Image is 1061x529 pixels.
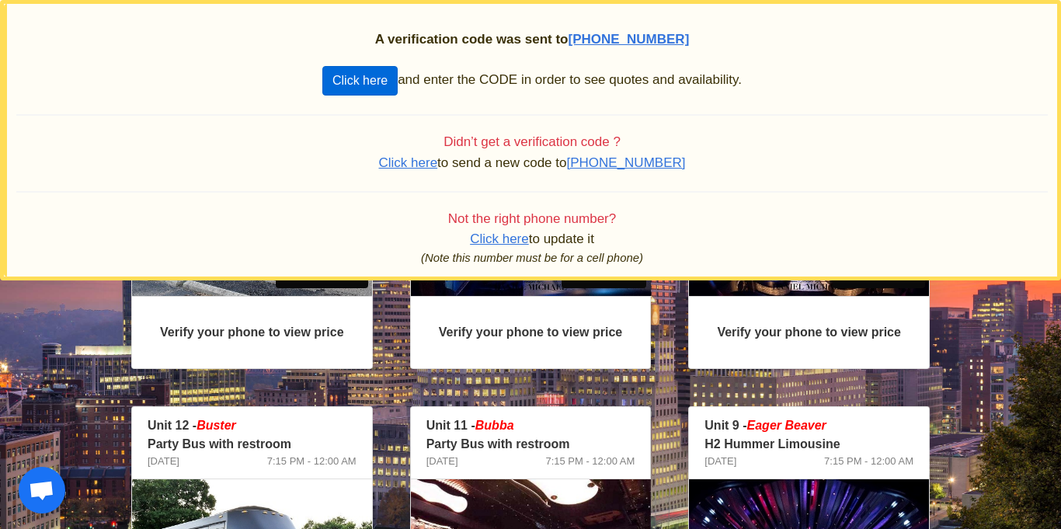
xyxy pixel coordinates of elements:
span: 7:15 PM - 12:00 AM [267,454,357,469]
span: Click here [379,155,438,170]
span: [DATE] [148,454,179,469]
h2: A verification code was sent to [16,32,1048,47]
p: to send a new code to [16,154,1048,172]
p: to update it [16,230,1048,249]
span: Click here [470,231,529,246]
em: Buster [197,419,236,432]
p: Party Bus with restroom [148,435,357,454]
p: Unit 12 - [148,416,357,435]
span: 7:15 PM - 12:00 AM [545,454,635,469]
span: [DATE] [704,454,736,469]
p: H2 Hummer Limousine [704,435,913,454]
em: Eager Beaver [747,419,826,432]
strong: Verify your phone to view price [717,325,901,339]
span: [DATE] [426,454,458,469]
em: Bubba [475,419,514,432]
strong: Verify your phone to view price [160,325,344,339]
p: Unit 11 - [426,416,635,435]
h4: Didn’t get a verification code ? [16,134,1048,150]
i: (Note this number must be for a cell phone) [421,252,643,264]
button: Click here [322,66,398,96]
span: [PHONE_NUMBER] [566,155,685,170]
span: 7:15 PM - 12:00 AM [824,454,913,469]
span: [PHONE_NUMBER] [568,32,689,47]
h4: Not the right phone number? [16,211,1048,227]
p: Party Bus with restroom [426,435,635,454]
a: Open chat [19,467,65,513]
strong: Verify your phone to view price [439,325,623,339]
p: and enter the CODE in order to see quotes and availability. [16,66,1048,96]
p: Unit 9 - [704,416,913,435]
